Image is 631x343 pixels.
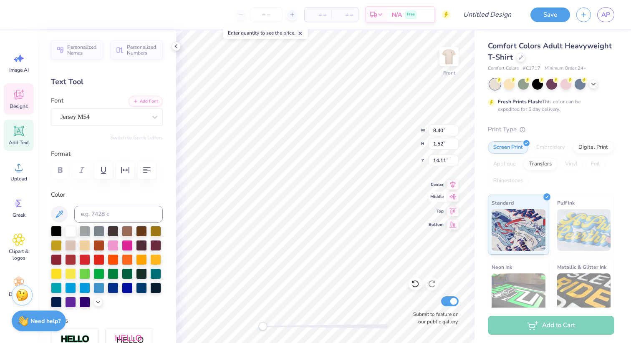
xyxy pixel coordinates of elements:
span: Neon Ink [492,263,512,271]
button: Personalized Numbers [111,40,163,60]
button: Add Font [129,96,163,107]
span: Center [429,181,444,188]
div: Rhinestones [488,175,528,187]
div: This color can be expedited for 5 day delivery. [498,98,601,113]
span: Upload [10,175,27,182]
span: – – [310,10,326,19]
div: Transfers [524,158,557,170]
div: Screen Print [488,141,528,154]
input: e.g. 7428 c [74,206,163,223]
span: # C1717 [523,65,540,72]
span: Personalized Names [67,44,98,56]
button: Save [530,8,570,22]
img: Standard [492,209,545,251]
img: Metallic & Glitter Ink [557,273,611,315]
span: Decorate [9,291,29,298]
div: Applique [488,158,521,170]
span: Bottom [429,221,444,228]
span: N/A [392,10,402,19]
div: Embroidery [531,141,570,154]
strong: Fresh Prints Flash: [498,98,542,105]
div: Enter quantity to see the price. [223,27,308,39]
span: Clipart & logos [5,248,33,261]
input: Untitled Design [457,6,518,23]
span: Top [429,208,444,215]
label: Color [51,190,163,200]
span: Designs [10,103,28,110]
div: Foil [586,158,605,170]
div: Text Tool [51,76,163,88]
span: Minimum Order: 24 + [545,65,586,72]
span: Add Text [9,139,29,146]
span: Middle [429,193,444,200]
span: Comfort Colors [488,65,519,72]
span: Free [407,12,415,18]
span: – – [336,10,353,19]
a: AP [597,8,614,22]
label: Format [51,149,163,159]
span: Greek [13,212,25,218]
span: Metallic & Glitter Ink [557,263,606,271]
div: Vinyl [560,158,583,170]
img: Neon Ink [492,273,545,315]
strong: Need help? [30,317,61,325]
img: Puff Ink [557,209,611,251]
div: Front [443,69,455,77]
img: Front [441,48,457,65]
label: Submit to feature on our public gallery. [409,310,459,325]
button: Personalized Names [51,40,103,60]
input: – – [250,7,283,22]
button: Switch to Greek Letters [111,134,163,141]
div: Accessibility label [259,322,267,330]
span: Puff Ink [557,198,575,207]
div: Print Type [488,125,614,134]
label: Font [51,96,63,105]
span: AP [601,10,610,20]
span: Personalized Numbers [127,44,158,56]
span: Image AI [9,67,29,73]
span: Comfort Colors Adult Heavyweight T-Shirt [488,41,612,62]
div: Digital Print [573,141,613,154]
span: Standard [492,198,514,207]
